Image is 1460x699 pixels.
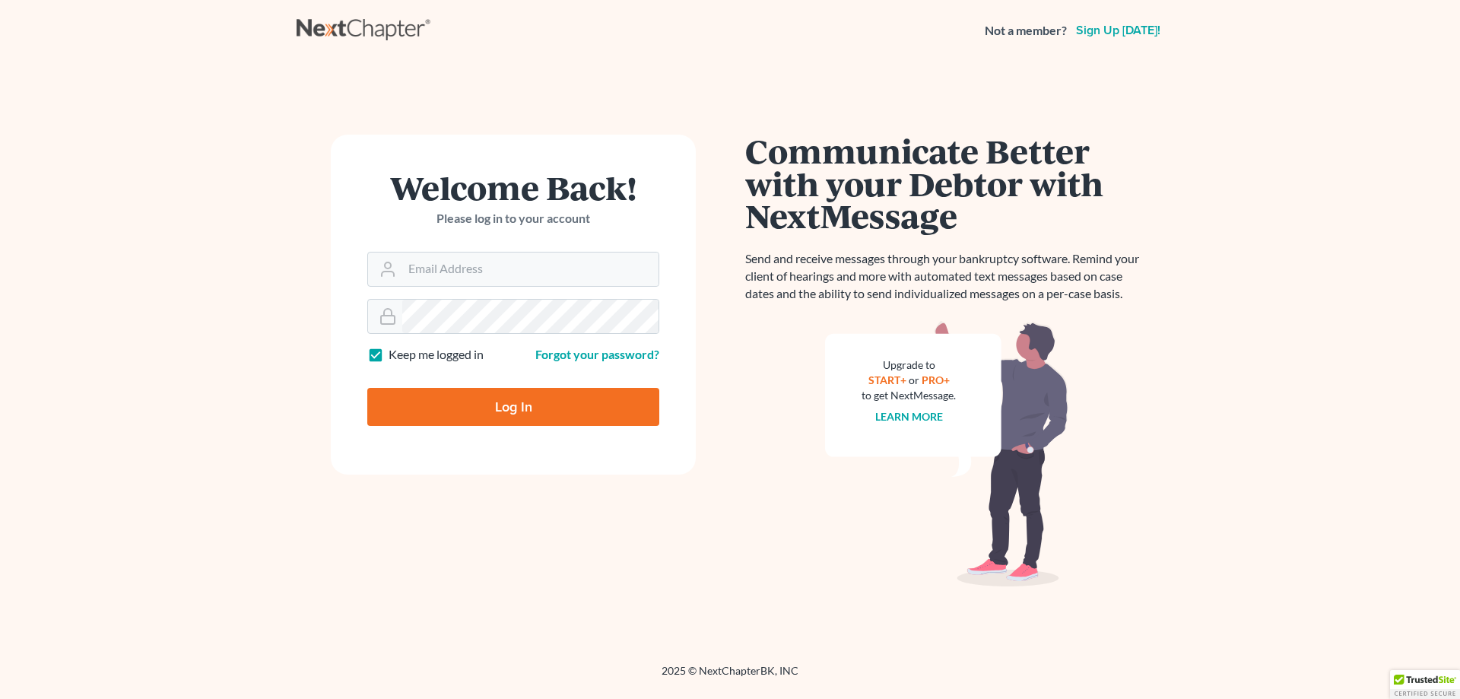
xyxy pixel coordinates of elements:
[402,253,659,286] input: Email Address
[389,346,484,364] label: Keep me logged in
[875,410,943,423] a: Learn more
[745,250,1148,303] p: Send and receive messages through your bankruptcy software. Remind your client of hearings and mo...
[1073,24,1163,37] a: Sign up [DATE]!
[297,663,1163,691] div: 2025 © NextChapterBK, INC
[535,347,659,361] a: Forgot your password?
[985,22,1067,40] strong: Not a member?
[862,357,956,373] div: Upgrade to
[367,388,659,426] input: Log In
[825,321,1068,587] img: nextmessage_bg-59042aed3d76b12b5cd301f8e5b87938c9018125f34e5fa2b7a6b67550977c72.svg
[745,135,1148,232] h1: Communicate Better with your Debtor with NextMessage
[909,373,919,386] span: or
[862,388,956,403] div: to get NextMessage.
[868,373,906,386] a: START+
[367,210,659,227] p: Please log in to your account
[367,171,659,204] h1: Welcome Back!
[1390,670,1460,699] div: TrustedSite Certified
[922,373,950,386] a: PRO+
